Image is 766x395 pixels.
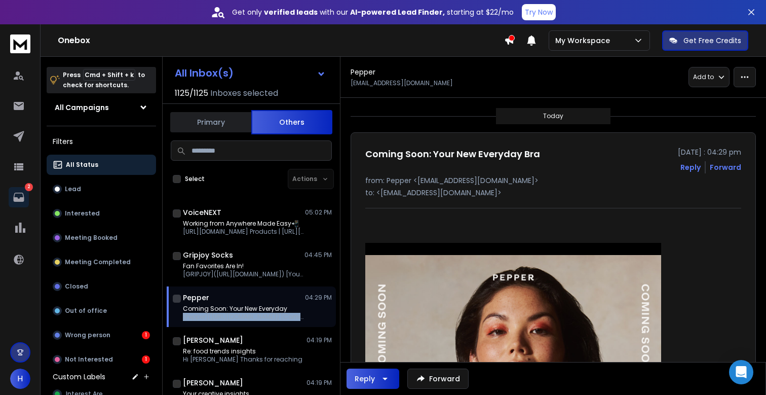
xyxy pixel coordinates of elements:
p: [Pepper]([URL][DOMAIN_NAME]) [Coming Soon]([URL][DOMAIN_NAME]) [It's Simple. But [183,313,304,321]
button: Out of office [47,301,156,321]
p: Lead [65,185,81,193]
p: Meeting Completed [65,258,131,266]
p: 05:02 PM [305,208,332,217]
img: logo [10,34,30,53]
button: Closed [47,276,156,297]
p: Not Interested [65,355,113,364]
span: 1125 / 1125 [175,87,208,99]
div: Forward [710,162,741,172]
button: All Status [47,155,156,175]
p: Closed [65,282,88,291]
img: Pepper [365,255,661,282]
p: [DATE] : 04:29 pm [678,147,741,157]
p: [GRIPJOY]([URL][DOMAIN_NAME]) [Your Favorites, All in [183,270,304,278]
div: Open Intercom Messenger [729,360,753,384]
h1: Pepper [351,67,375,77]
p: [EMAIL_ADDRESS][DOMAIN_NAME] [351,79,453,87]
p: Re: food trends insights [183,347,302,355]
p: 2 [25,183,33,191]
p: Press to check for shortcuts. [63,70,145,90]
p: [URL][DOMAIN_NAME] Products | [URL][DOMAIN_NAME] Solutions | [URL][DOMAIN_NAME] About [183,228,304,236]
p: Interested [65,209,100,218]
strong: verified leads [264,7,318,17]
button: Forward [407,369,469,389]
button: Reply [347,369,399,389]
button: All Campaigns [47,97,156,118]
p: Meeting Booked [65,234,118,242]
p: My Workspace [555,35,614,46]
span: Cmd + Shift + k [83,69,135,81]
div: 1 [142,355,150,364]
h1: Onebox [58,34,504,47]
p: Working from Anywhere Made Easy📲 [183,220,304,228]
p: Fan Favorites Are In! [183,262,304,270]
h1: [PERSON_NAME] [183,335,243,345]
button: Meeting Booked [47,228,156,248]
button: All Inbox(s) [167,63,334,83]
div: 1 [142,331,150,339]
p: to: <[EMAIL_ADDRESS][DOMAIN_NAME]> [365,188,741,198]
h1: Gripjoy Socks [183,250,233,260]
p: Get Free Credits [683,35,741,46]
h1: VoiceNEXT [183,207,221,218]
div: Reply [355,374,375,384]
p: Try Now [525,7,553,17]
p: Wrong person [65,331,110,339]
strong: AI-powered Lead Finder, [350,7,445,17]
button: Lead [47,179,156,199]
p: Add to [693,73,714,81]
h1: Pepper [183,293,209,303]
h1: Coming Soon: Your New Everyday Bra [365,147,540,161]
h1: All Inbox(s) [175,68,234,78]
button: Reply [680,162,701,172]
button: Not Interested1 [47,349,156,370]
a: 2 [9,187,29,207]
h1: [PERSON_NAME] [183,378,243,388]
button: H [10,369,30,389]
p: Out of office [65,307,107,315]
p: 04:45 PM [304,251,332,259]
p: Today [543,112,563,120]
p: from: Pepper <[EMAIL_ADDRESS][DOMAIN_NAME]> [365,175,741,186]
p: 04:19 PM [307,336,332,344]
button: Others [251,110,332,134]
button: Wrong person1 [47,325,156,345]
h3: Filters [47,134,156,149]
p: 04:29 PM [305,294,332,302]
h3: Custom Labels [53,372,105,382]
button: Get Free Credits [662,30,748,51]
p: 04:19 PM [307,379,332,387]
p: Coming Soon: Your New Everyday [183,305,304,313]
button: Interested [47,203,156,224]
p: Get only with our starting at $22/mo [232,7,514,17]
h1: All Campaigns [55,102,109,113]
p: All Status [66,161,98,169]
p: Hi [PERSON_NAME] Thanks for reaching [183,355,302,364]
button: Primary [170,111,251,133]
h3: Inboxes selected [210,87,278,99]
label: Select [185,175,205,183]
button: Meeting Completed [47,252,156,272]
button: Try Now [522,4,556,20]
